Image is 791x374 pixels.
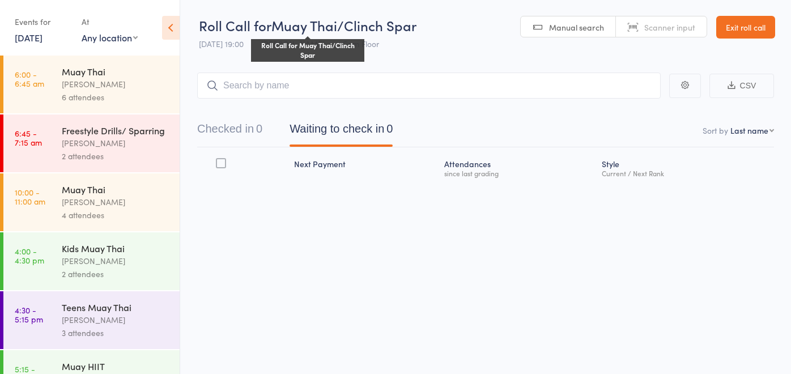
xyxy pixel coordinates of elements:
[549,22,604,33] span: Manual search
[15,12,70,31] div: Events for
[251,39,364,62] div: Roll Call for Muay Thai/Clinch Spar
[3,114,180,172] a: 6:45 -7:15 amFreestyle Drills/ Sparring[PERSON_NAME]2 attendees
[62,183,170,195] div: Muay Thai
[256,122,262,135] div: 0
[62,313,170,326] div: [PERSON_NAME]
[62,254,170,267] div: [PERSON_NAME]
[3,291,180,349] a: 4:30 -5:15 pmTeens Muay Thai[PERSON_NAME]3 attendees
[703,125,728,136] label: Sort by
[62,209,170,222] div: 4 attendees
[730,125,768,136] div: Last name
[440,152,597,182] div: Atten­dances
[197,73,661,99] input: Search by name
[709,74,774,98] button: CSV
[62,242,170,254] div: Kids Muay Thai
[62,360,170,372] div: Muay HIIT
[62,195,170,209] div: [PERSON_NAME]
[62,326,170,339] div: 3 attendees
[290,117,393,147] button: Waiting to check in0
[82,12,138,31] div: At
[3,56,180,113] a: 6:00 -6:45 amMuay Thai[PERSON_NAME]6 attendees
[644,22,695,33] span: Scanner input
[15,129,42,147] time: 6:45 - 7:15 am
[199,16,271,35] span: Roll Call for
[716,16,775,39] a: Exit roll call
[271,16,416,35] span: Muay Thai/Clinch Spar
[15,305,43,324] time: 4:30 - 5:15 pm
[82,31,138,44] div: Any location
[62,91,170,104] div: 6 attendees
[597,152,774,182] div: Style
[602,169,769,177] div: Current / Next Rank
[197,117,262,147] button: Checked in0
[290,152,440,182] div: Next Payment
[15,246,44,265] time: 4:00 - 4:30 pm
[62,137,170,150] div: [PERSON_NAME]
[62,150,170,163] div: 2 attendees
[199,38,244,49] span: [DATE] 19:00
[15,188,45,206] time: 10:00 - 11:00 am
[15,70,44,88] time: 6:00 - 6:45 am
[62,78,170,91] div: [PERSON_NAME]
[3,232,180,290] a: 4:00 -4:30 pmKids Muay Thai[PERSON_NAME]2 attendees
[444,169,592,177] div: since last grading
[62,301,170,313] div: Teens Muay Thai
[386,122,393,135] div: 0
[15,31,42,44] a: [DATE]
[3,173,180,231] a: 10:00 -11:00 amMuay Thai[PERSON_NAME]4 attendees
[62,124,170,137] div: Freestyle Drills/ Sparring
[62,267,170,280] div: 2 attendees
[62,65,170,78] div: Muay Thai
